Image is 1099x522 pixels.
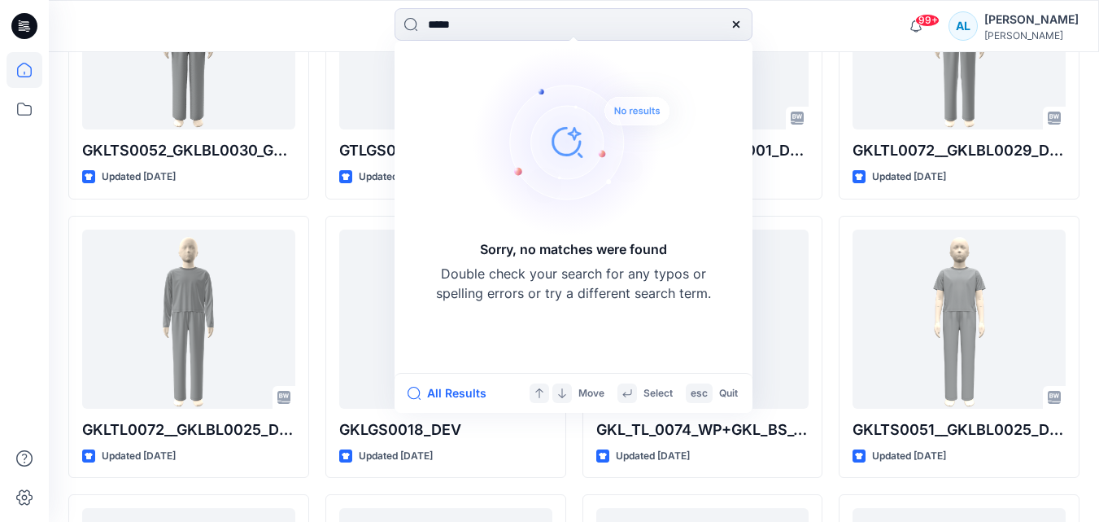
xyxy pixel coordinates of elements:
[435,264,712,303] p: Double check your search for any typos or spelling errors or try a different search term.
[82,419,295,441] p: GKLTL0072__GKLBL0025_DEVELOPMENT
[643,385,673,402] p: Select
[853,230,1066,409] a: GKLTS0051__GKLBL0025_DEV
[872,169,946,186] p: Updated [DATE]
[339,230,552,409] a: GKLGS0018_DEV
[853,139,1066,162] p: GKLTL0072__GKLBL0029_DEVELOPMENT
[691,385,708,402] p: esc
[915,14,940,27] span: 99+
[984,10,1079,29] div: [PERSON_NAME]
[102,169,176,186] p: Updated [DATE]
[82,230,295,409] a: GKLTL0072__GKLBL0025_DEVELOPMENT
[102,448,176,465] p: Updated [DATE]
[339,419,552,441] p: GKLGS0018_DEV
[82,139,295,162] p: GKLTS0052_GKLBL0030_GKLBS0004_PANT & TOP_DEVELOPMENT
[473,44,700,239] img: Sorry, no matches were found
[853,419,1066,441] p: GKLTS0051__GKLBL0025_DEV
[949,11,978,41] div: AL
[359,169,433,186] p: Updated [DATE]
[596,419,809,441] p: GKL_TL_0074_WP+GKL_BS_0007_WP
[480,239,667,259] h5: Sorry, no matches were found
[616,448,690,465] p: Updated [DATE]
[719,385,738,402] p: Quit
[984,29,1079,42] div: [PERSON_NAME]
[408,384,497,403] button: All Results
[578,385,604,402] p: Move
[339,139,552,162] p: GTLGS0017_DEV
[359,448,433,465] p: Updated [DATE]
[872,448,946,465] p: Updated [DATE]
